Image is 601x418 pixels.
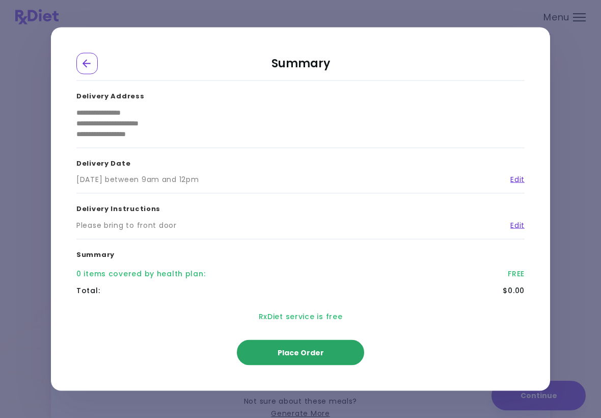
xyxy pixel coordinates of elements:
h3: Delivery Address [76,81,525,108]
a: Edit [503,220,525,230]
h3: Delivery Date [76,148,525,174]
span: Place Order [278,348,324,358]
div: FREE [508,269,525,279]
a: Edit [503,174,525,185]
div: Total : [76,285,100,296]
div: [DATE] between 9am and 12pm [76,174,199,185]
button: Place Order [237,340,364,365]
h2: Summary [76,53,525,81]
div: Please bring to front door [76,220,177,230]
h3: Delivery Instructions [76,194,525,220]
h3: Summary [76,239,525,266]
div: RxDiet service is free [76,299,525,334]
div: Go Back [76,53,98,74]
div: 0 items covered by health plan : [76,269,205,279]
div: $0.00 [503,285,525,296]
